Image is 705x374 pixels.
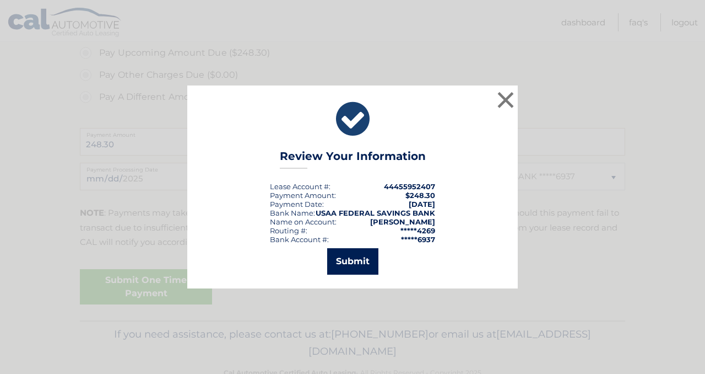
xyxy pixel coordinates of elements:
[270,235,329,244] div: Bank Account #:
[270,191,336,200] div: Payment Amount:
[270,226,307,235] div: Routing #:
[316,209,435,217] strong: USAA FEDERAL SAVINGS BANK
[270,200,322,209] span: Payment Date
[370,217,435,226] strong: [PERSON_NAME]
[280,149,426,169] h3: Review Your Information
[270,182,330,191] div: Lease Account #:
[270,217,337,226] div: Name on Account:
[405,191,435,200] span: $248.30
[409,200,435,209] span: [DATE]
[327,248,378,275] button: Submit
[270,200,324,209] div: :
[384,182,435,191] strong: 44455952407
[495,89,517,111] button: ×
[270,209,315,217] div: Bank Name:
